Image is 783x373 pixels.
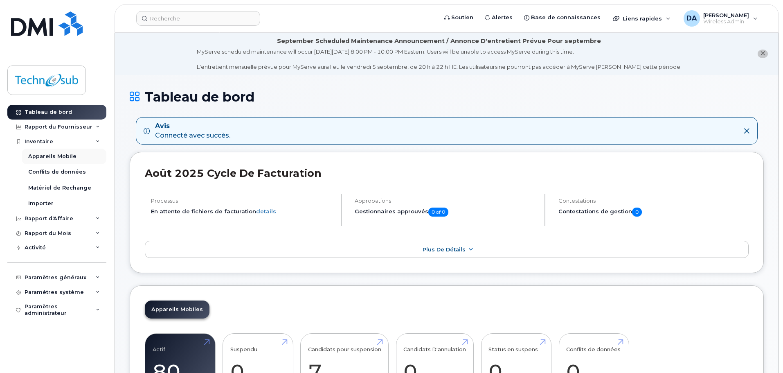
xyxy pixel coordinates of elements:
h4: Processus [151,198,334,204]
button: close notification [758,50,768,58]
div: Connecté avec succès. [155,122,230,140]
h1: Tableau de bord [130,90,764,104]
a: details [256,208,276,215]
span: 0 of 0 [428,208,448,217]
span: Plus de détails [423,246,466,253]
strong: Avis [155,122,230,131]
div: MyServe scheduled maintenance will occur [DATE][DATE] 8:00 PM - 10:00 PM Eastern. Users will be u... [197,48,682,71]
a: Appareils Mobiles [145,301,209,319]
h5: Contestations de gestion [558,208,749,217]
li: En attente de fichiers de facturation [151,208,334,215]
h4: Contestations [558,198,749,204]
h2: août 2025 Cycle de facturation [145,167,749,179]
h4: Approbations [355,198,538,204]
div: September Scheduled Maintenance Announcement / Annonce D'entretient Prévue Pour septembre [277,37,601,45]
h5: Gestionnaires approuvés [355,208,538,217]
span: 0 [632,208,642,217]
